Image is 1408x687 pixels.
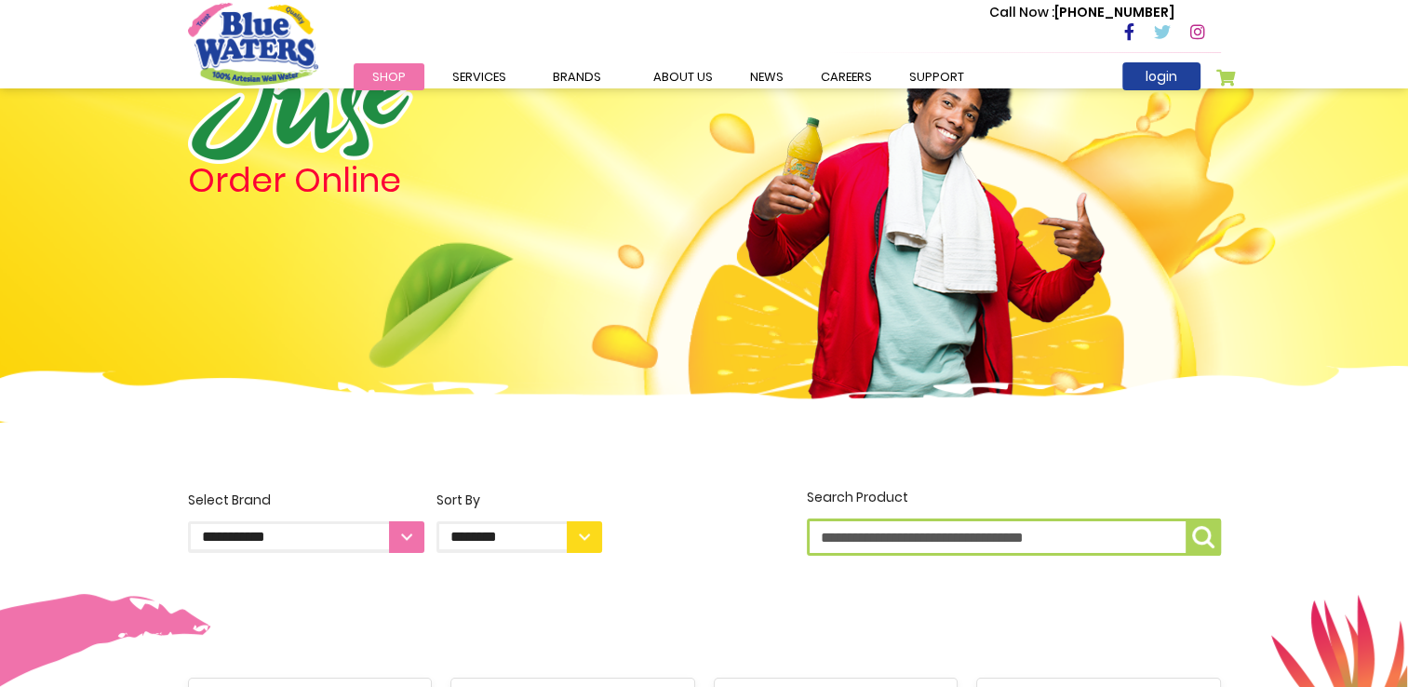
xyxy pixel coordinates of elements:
[372,68,406,86] span: Shop
[188,164,602,197] h4: Order Online
[452,68,506,86] span: Services
[188,491,424,553] label: Select Brand
[1192,526,1214,548] img: search-icon.png
[989,3,1174,22] p: [PHONE_NUMBER]
[436,491,602,510] div: Sort By
[744,4,1106,402] img: man.png
[553,68,601,86] span: Brands
[731,63,802,90] a: News
[635,63,731,90] a: about us
[188,3,318,85] a: store logo
[891,63,983,90] a: support
[989,3,1054,21] span: Call Now :
[188,521,424,553] select: Select Brand
[802,63,891,90] a: careers
[807,519,1221,556] input: Search Product
[1122,62,1200,90] a: login
[1186,519,1221,556] button: Search Product
[807,488,1221,556] label: Search Product
[436,521,602,553] select: Sort By
[188,38,413,164] img: logo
